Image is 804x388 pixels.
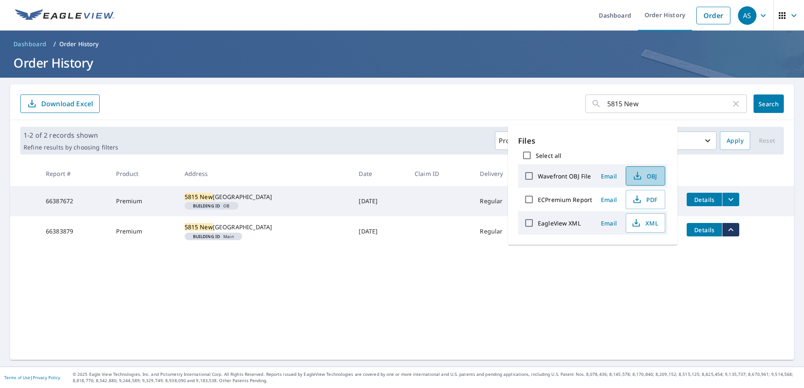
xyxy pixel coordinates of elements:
button: Download Excel [20,94,100,113]
span: Main [188,234,239,239]
mark: 5815 New [185,193,213,201]
span: Details [692,226,717,234]
td: [DATE] [352,186,408,216]
button: Products [495,131,544,150]
button: Apply [720,131,750,150]
th: Report # [39,161,110,186]
span: Dashboard [13,40,47,48]
div: [GEOGRAPHIC_DATA] [185,193,346,201]
p: © 2025 Eagle View Technologies, Inc. and Pictometry International Corp. All Rights Reserved. Repo... [73,371,800,384]
span: Apply [727,136,743,146]
button: XML [626,213,665,233]
span: Search [760,100,777,108]
td: [DATE] [352,216,408,246]
th: Claim ID [408,161,473,186]
p: 1-2 of 2 records shown [24,130,118,140]
span: OB [188,204,235,208]
img: EV Logo [15,9,114,22]
a: Dashboard [10,37,50,51]
td: Premium [109,186,177,216]
p: Products [499,136,528,146]
button: filesDropdownBtn-66383879 [722,223,739,236]
span: XML [631,218,658,228]
button: filesDropdownBtn-66387672 [722,193,739,206]
label: Select all [536,152,561,160]
span: Details [692,196,717,204]
button: OBJ [626,166,665,186]
td: Premium [109,216,177,246]
th: Product [109,161,177,186]
p: | [4,375,60,380]
td: Regular [473,186,536,216]
label: Wavefront OBJ File [538,172,591,180]
p: Refine results by choosing filters [24,144,118,151]
span: PDF [631,194,658,204]
th: Date [352,161,408,186]
th: Address [178,161,352,186]
label: EagleView XML [538,219,581,227]
p: Download Excel [41,99,93,108]
nav: breadcrumb [10,37,794,51]
p: Order History [59,40,99,48]
button: detailsBtn-66387672 [687,193,722,206]
th: Delivery [473,161,536,186]
span: Email [599,219,619,227]
h1: Order History [10,54,794,71]
button: Email [595,170,622,183]
input: Address, Report #, Claim ID, etc. [607,92,731,115]
a: Privacy Policy [33,375,60,380]
td: 66383879 [39,216,110,246]
a: Terms of Use [4,375,30,380]
label: ECPremium Report [538,196,592,204]
em: Building ID [193,234,220,239]
button: Email [595,217,622,230]
em: Building ID [193,204,220,208]
mark: 5815 New [185,223,213,231]
a: Order [696,7,730,24]
td: Regular [473,216,536,246]
div: [GEOGRAPHIC_DATA] [185,223,346,231]
button: detailsBtn-66383879 [687,223,722,236]
li: / [53,39,56,49]
button: Search [754,94,784,113]
p: Files [518,135,667,147]
td: 66387672 [39,186,110,216]
div: AS [738,6,756,25]
span: Email [599,172,619,180]
button: PDF [626,190,665,209]
button: Email [595,193,622,206]
span: Email [599,196,619,204]
span: OBJ [631,171,658,181]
